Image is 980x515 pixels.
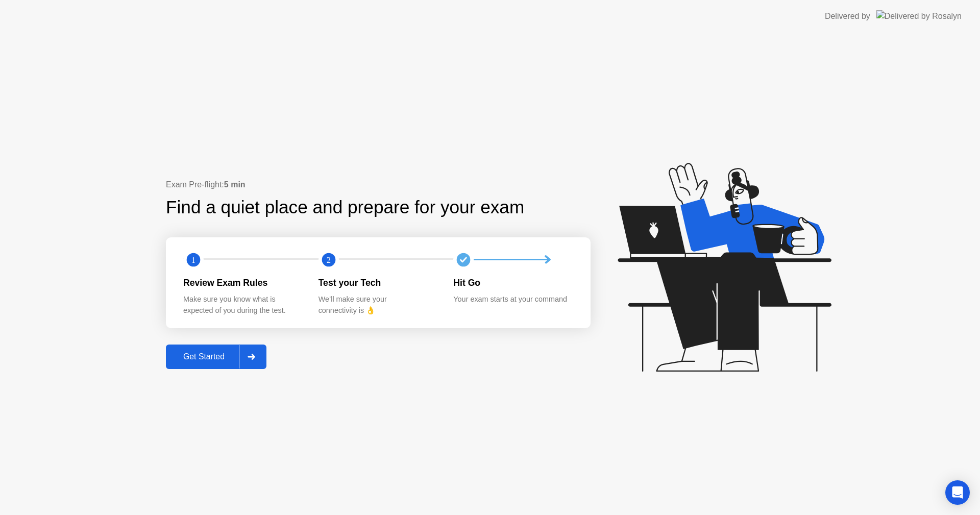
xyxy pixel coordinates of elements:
text: 2 [327,255,331,264]
div: Delivered by [825,10,870,22]
div: Exam Pre-flight: [166,179,591,191]
div: We’ll make sure your connectivity is 👌 [318,294,437,316]
button: Get Started [166,345,266,369]
b: 5 min [224,180,246,189]
text: 1 [191,255,195,264]
div: Get Started [169,352,239,361]
img: Delivered by Rosalyn [876,10,962,22]
div: Hit Go [453,276,572,289]
div: Review Exam Rules [183,276,302,289]
div: Your exam starts at your command [453,294,572,305]
div: Find a quiet place and prepare for your exam [166,194,526,221]
div: Test your Tech [318,276,437,289]
div: Open Intercom Messenger [945,480,970,505]
div: Make sure you know what is expected of you during the test. [183,294,302,316]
